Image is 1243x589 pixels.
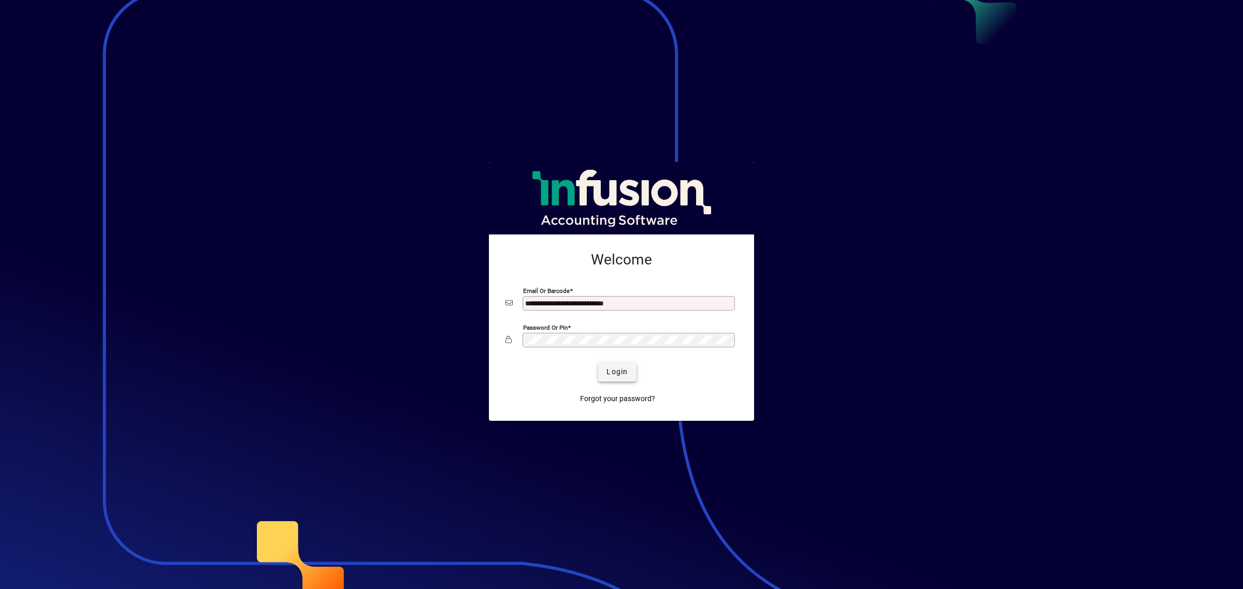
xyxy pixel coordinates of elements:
[598,363,636,381] button: Login
[580,393,655,404] span: Forgot your password?
[523,287,570,294] mat-label: Email or Barcode
[523,323,568,331] mat-label: Password or Pin
[606,366,628,377] span: Login
[576,390,659,408] a: Forgot your password?
[505,251,738,269] h2: Welcome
